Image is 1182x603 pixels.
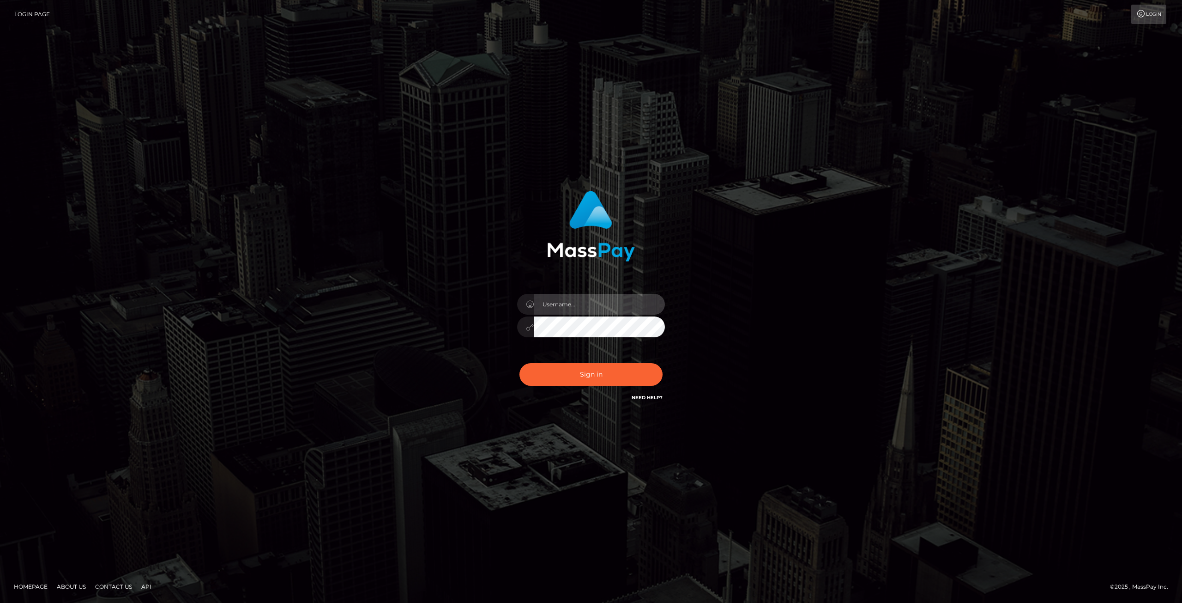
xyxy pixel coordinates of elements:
[534,294,665,315] input: Username...
[10,579,51,594] a: Homepage
[519,363,663,386] button: Sign in
[1131,5,1166,24] a: Login
[632,395,663,401] a: Need Help?
[53,579,90,594] a: About Us
[91,579,136,594] a: Contact Us
[547,191,635,262] img: MassPay Login
[14,5,50,24] a: Login Page
[1110,582,1175,592] div: © 2025 , MassPay Inc.
[138,579,155,594] a: API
